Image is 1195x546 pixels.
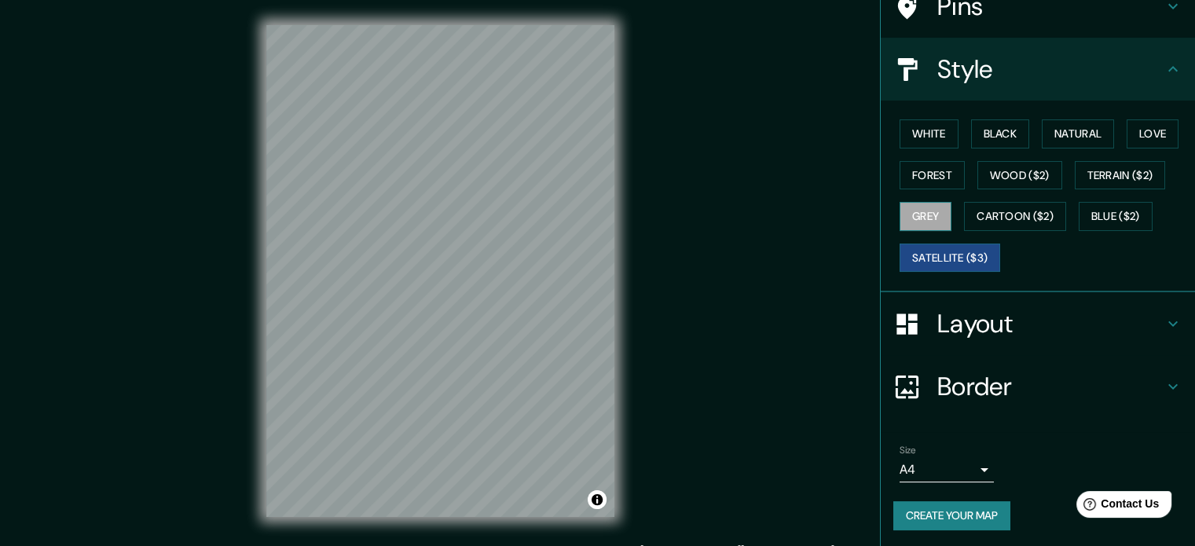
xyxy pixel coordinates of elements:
[971,119,1030,148] button: Black
[900,161,965,190] button: Forest
[1127,119,1179,148] button: Love
[900,444,916,457] label: Size
[937,308,1164,339] h4: Layout
[893,501,1010,530] button: Create your map
[1079,202,1153,231] button: Blue ($2)
[937,371,1164,402] h4: Border
[588,490,607,509] button: Toggle attribution
[937,53,1164,85] h4: Style
[900,457,994,482] div: A4
[881,38,1195,101] div: Style
[1055,485,1178,529] iframe: Help widget launcher
[900,202,951,231] button: Grey
[977,161,1062,190] button: Wood ($2)
[881,355,1195,418] div: Border
[964,202,1066,231] button: Cartoon ($2)
[900,244,1000,273] button: Satellite ($3)
[881,292,1195,355] div: Layout
[1075,161,1166,190] button: Terrain ($2)
[266,25,614,517] canvas: Map
[1042,119,1114,148] button: Natural
[900,119,959,148] button: White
